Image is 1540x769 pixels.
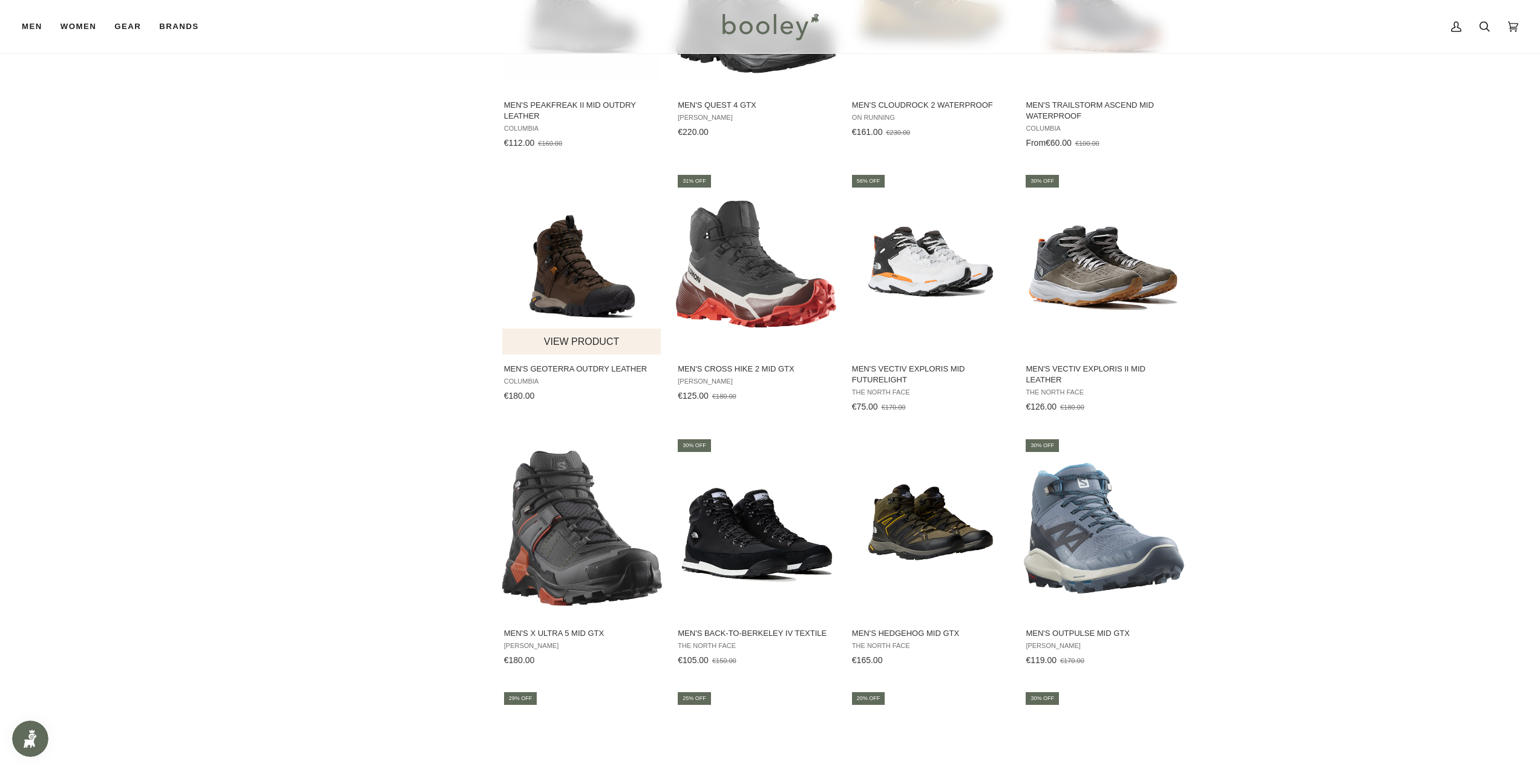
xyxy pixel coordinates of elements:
span: Men's Peakfreak II Mid OutDry Leather [504,100,661,122]
span: €161.00 [852,127,883,137]
span: €100.00 [1075,140,1099,147]
span: From [1026,138,1046,148]
span: €220.00 [678,127,709,137]
img: The North Face Men's Back-to-Berkeley IV Textile Waterproof TNF Black / TNF White - Booley Galway [676,448,836,609]
a: Men's X Ultra 5 Mid GTX [502,437,663,670]
span: The North Face [1026,388,1182,396]
span: Men's Back-to-Berkeley IV Textile [678,628,834,639]
img: Columbia Men's Geoterra Outdry Leather Cordovan / Canyon Sun - Booley Galway [502,184,663,344]
div: 29% off [504,692,537,705]
span: €230.00 [886,129,910,136]
span: Gear [114,21,141,33]
div: 25% off [678,692,711,705]
span: Men's Geoterra Outdry Leather [504,364,661,375]
span: €105.00 [678,655,709,665]
span: On Running [852,114,1009,122]
a: Men's OUTPulse Mid GTX [1024,437,1184,670]
span: €180.00 [504,391,535,401]
a: Men's Vectiv Exploris Mid FutureLight [850,173,1011,416]
div: 20% off [852,692,885,705]
span: Men's Hedgehog Mid GTX [852,628,1009,639]
span: The North Face [678,642,834,650]
div: 30% off [678,439,711,452]
span: Women [61,21,96,33]
span: €165.00 [852,655,883,665]
span: Men's Vectiv Exploris Mid FutureLight [852,364,1009,385]
span: Men's X Ultra 5 Mid GTX [504,628,661,639]
span: €180.00 [1060,404,1084,411]
span: [PERSON_NAME] [678,378,834,385]
span: €119.00 [1026,655,1057,665]
a: Men's Back-to-Berkeley IV Textile [676,437,836,670]
span: Men's Trailstorm Ascend Mid Waterproof [1026,100,1182,122]
div: 30% off [1026,439,1059,452]
span: €170.00 [1060,657,1084,664]
button: View product [502,329,661,355]
span: [PERSON_NAME] [678,114,834,122]
span: €126.00 [1026,402,1057,411]
div: 30% off [1026,175,1059,188]
span: €180.00 [504,655,535,665]
span: Men's Cloudrock 2 Waterproof [852,100,1009,111]
span: [PERSON_NAME] [1026,642,1182,650]
span: The North Face [852,388,1009,396]
div: 31% off [678,175,711,188]
a: Men's Cross Hike 2 Mid GTX [676,173,836,405]
img: Salomon Men's X Ultra 5 Mid GTX Asphalt / Castlerock / Burnt Ochre - Booley Galway [502,448,663,609]
span: €125.00 [678,391,709,401]
img: Salomon Men's OUTPulse Mid GTX China Blue / Carbon / Lunar Rock - Booley Galway [1024,448,1184,609]
span: Columbia [504,378,661,385]
span: €180.00 [712,393,736,400]
span: €75.00 [852,402,878,411]
img: The North Face Men's Vectiv Exploris II Mid Leather New Taupe Green / Asphalt Grey - Booley Galway [1024,184,1184,344]
div: 56% off [852,175,885,188]
span: Brands [159,21,198,33]
img: Booley [717,9,823,44]
span: Men [22,21,42,33]
img: The North Face Men's Hedgehog Mid GTX New Taupe Green / TNF Black - Booley Galway [850,448,1011,609]
div: 30% off [1026,692,1059,705]
span: Men's Vectiv Exploris II Mid Leather [1026,364,1182,385]
span: Columbia [504,125,661,133]
img: The North Face Men's Vectiv Exploris Mid Futurelight TNF White / TNF Black - Booley Galway [850,184,1011,344]
span: Men's Quest 4 GTX [678,100,834,111]
a: Men's Vectiv Exploris II Mid Leather [1024,173,1184,416]
iframe: Button to open loyalty program pop-up [12,721,48,757]
span: €150.00 [712,657,736,664]
img: Salomon Men's Cross Hike 2 Mid GTX Black / Bitter Chocolate / Fiery Red - Booley Galway [676,184,836,344]
span: Columbia [1026,125,1182,133]
span: €60.00 [1046,138,1072,148]
span: €160.00 [538,140,562,147]
span: The North Face [852,642,1009,650]
a: Men's Hedgehog Mid GTX [850,437,1011,670]
span: Men's OUTPulse Mid GTX [1026,628,1182,639]
span: Men's Cross Hike 2 Mid GTX [678,364,834,375]
span: €170.00 [882,404,906,411]
span: [PERSON_NAME] [504,642,661,650]
span: €112.00 [504,138,535,148]
a: Men's Geoterra Outdry Leather [502,173,663,405]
